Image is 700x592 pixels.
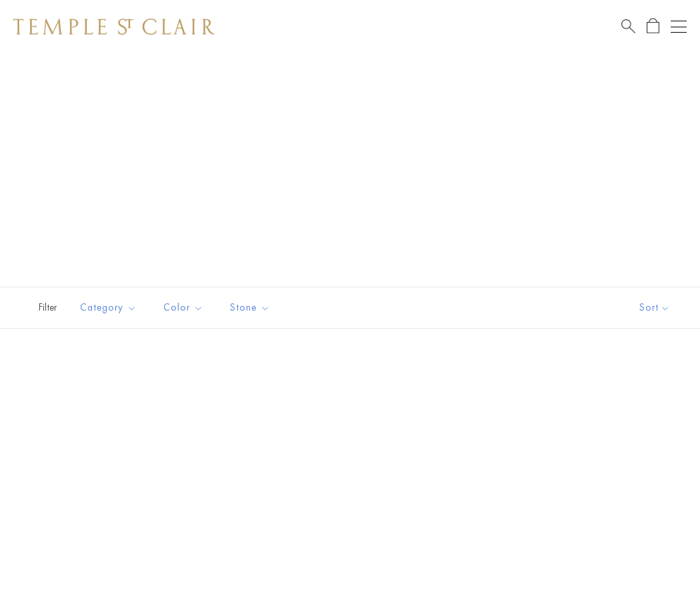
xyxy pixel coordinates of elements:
[153,293,213,323] button: Color
[621,18,635,35] a: Search
[223,299,280,316] span: Stone
[220,293,280,323] button: Stone
[671,19,687,35] button: Open navigation
[70,293,147,323] button: Category
[73,299,147,316] span: Category
[157,299,213,316] span: Color
[13,19,215,35] img: Temple St. Clair
[647,18,659,35] a: Open Shopping Bag
[609,287,700,328] button: Show sort by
